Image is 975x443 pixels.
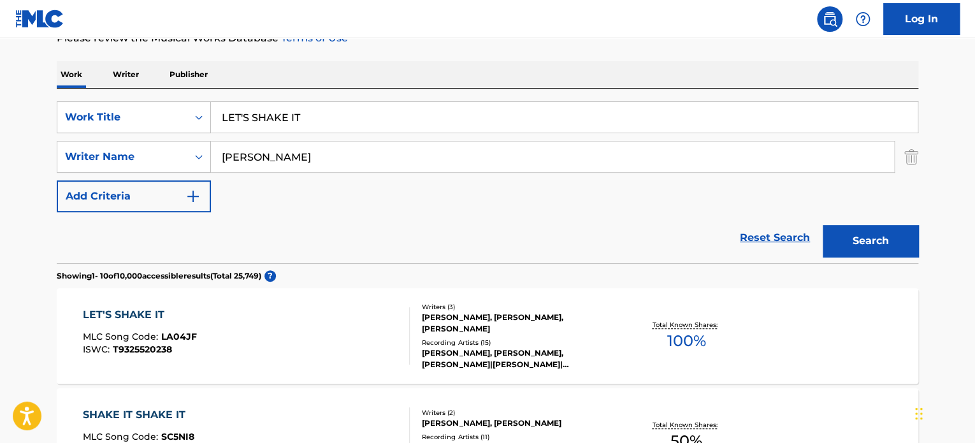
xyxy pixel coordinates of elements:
[667,330,705,352] span: 100 %
[422,338,614,347] div: Recording Artists ( 15 )
[911,382,975,443] iframe: Chat Widget
[422,312,614,335] div: [PERSON_NAME], [PERSON_NAME], [PERSON_NAME]
[83,307,197,323] div: LET'S SHAKE IT
[422,408,614,418] div: Writers ( 2 )
[883,3,960,35] a: Log In
[915,395,923,433] div: Drag
[83,344,113,355] span: ISWC :
[822,11,837,27] img: search
[422,418,614,429] div: [PERSON_NAME], [PERSON_NAME]
[161,431,194,442] span: SC5NI8
[422,302,614,312] div: Writers ( 3 )
[15,10,64,28] img: MLC Logo
[83,431,161,442] span: MLC Song Code :
[113,344,172,355] span: T9325520238
[422,432,614,442] div: Recording Artists ( 11 )
[422,347,614,370] div: [PERSON_NAME], [PERSON_NAME], [PERSON_NAME]|[PERSON_NAME]|[PERSON_NAME], [PERSON_NAME],[PERSON_NA...
[57,180,211,212] button: Add Criteria
[264,270,276,282] span: ?
[65,149,180,164] div: Writer Name
[161,331,197,342] span: LA04JF
[109,61,143,88] p: Writer
[733,224,816,252] a: Reset Search
[185,189,201,204] img: 9d2ae6d4665cec9f34b9.svg
[57,61,86,88] p: Work
[83,331,161,342] span: MLC Song Code :
[817,6,842,32] a: Public Search
[57,31,918,46] p: Please review the Musical Works Database
[65,110,180,125] div: Work Title
[57,288,918,384] a: LET'S SHAKE ITMLC Song Code:LA04JFISWC:T9325520238Writers (3)[PERSON_NAME], [PERSON_NAME], [PERSO...
[823,225,918,257] button: Search
[166,61,212,88] p: Publisher
[652,320,720,330] p: Total Known Shares:
[57,101,918,263] form: Search Form
[850,6,876,32] div: Help
[83,407,194,423] div: SHAKE IT SHAKE IT
[652,420,720,430] p: Total Known Shares:
[57,270,261,282] p: Showing 1 - 10 of 10,000 accessible results (Total 25,749 )
[904,141,918,173] img: Delete Criterion
[855,11,870,27] img: help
